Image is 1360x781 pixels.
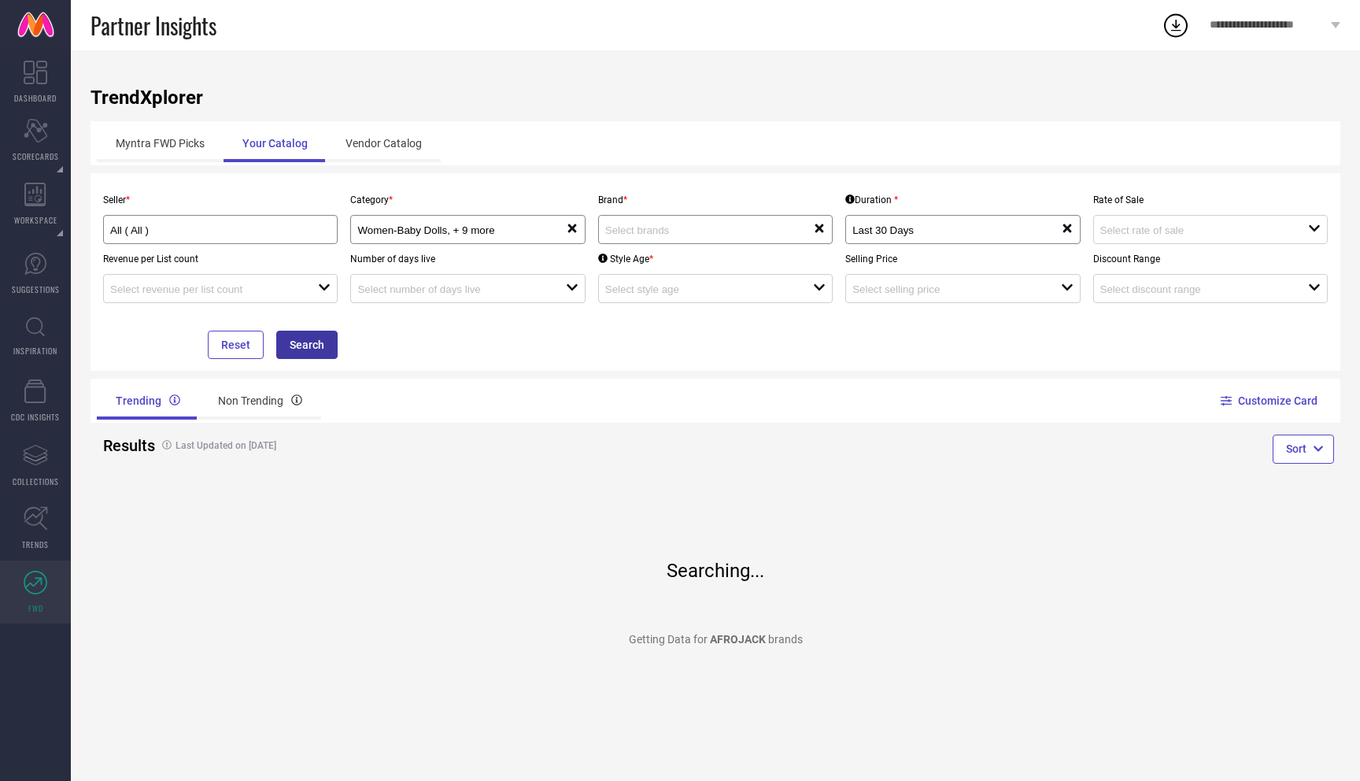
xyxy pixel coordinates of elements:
[14,214,57,226] span: WORKSPACE
[1100,283,1288,295] input: Select discount range
[224,124,327,162] div: Your Catalog
[208,331,264,359] button: Reset
[28,602,43,614] span: FWD
[91,9,216,42] span: Partner Insights
[350,254,585,265] p: Number of days live
[327,124,441,162] div: Vendor Catalog
[605,224,793,236] input: Select brands
[103,436,142,455] h2: Results
[103,194,338,205] p: Seller
[110,283,297,295] input: Select revenue per list count
[350,194,585,205] p: Category
[357,283,545,295] input: Select number of days live
[13,476,59,487] span: COLLECTIONS
[1100,224,1288,236] input: Select rate of sale
[852,222,1060,237] div: Last 30 Days
[1162,11,1190,39] div: Open download list
[598,254,653,265] div: Style Age
[598,194,833,205] p: Brand
[1093,254,1328,265] p: Discount Range
[357,222,565,237] div: Women-Baby Dolls, Women-Bodysuit, Women-Boots, Women-Bra, Women-Briefs, Women-Co-Ords, Women-Dres...
[276,331,338,359] button: Search
[1223,379,1318,423] button: Customize Card
[710,633,768,646] strong: AFROJACK
[12,283,60,295] span: SUGGESTIONS
[667,520,764,582] div: Searching...
[110,222,331,237] div: All ( All )
[629,633,803,646] span: Getting Data for brands
[852,224,1040,236] input: Select Duration
[199,382,321,420] div: Non Trending
[1273,435,1334,463] button: Sort
[13,150,59,162] span: SCORECARDS
[14,92,57,104] span: DASHBOARD
[154,440,652,451] h4: Last Updated on [DATE]
[13,345,57,357] span: INSPIRATION
[110,224,309,236] input: Select seller
[91,87,1340,109] h1: TrendXplorer
[1093,194,1328,205] p: Rate of Sale
[97,124,224,162] div: Myntra FWD Picks
[845,194,898,205] div: Duration
[605,283,793,295] input: Select style age
[845,254,1080,265] p: Selling Price
[22,539,49,550] span: TRENDS
[103,254,338,265] p: Revenue per List count
[11,411,60,423] span: CDC INSIGHTS
[97,382,199,420] div: Trending
[357,224,545,236] input: Select upto 10 categories
[852,283,1040,295] input: Select selling price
